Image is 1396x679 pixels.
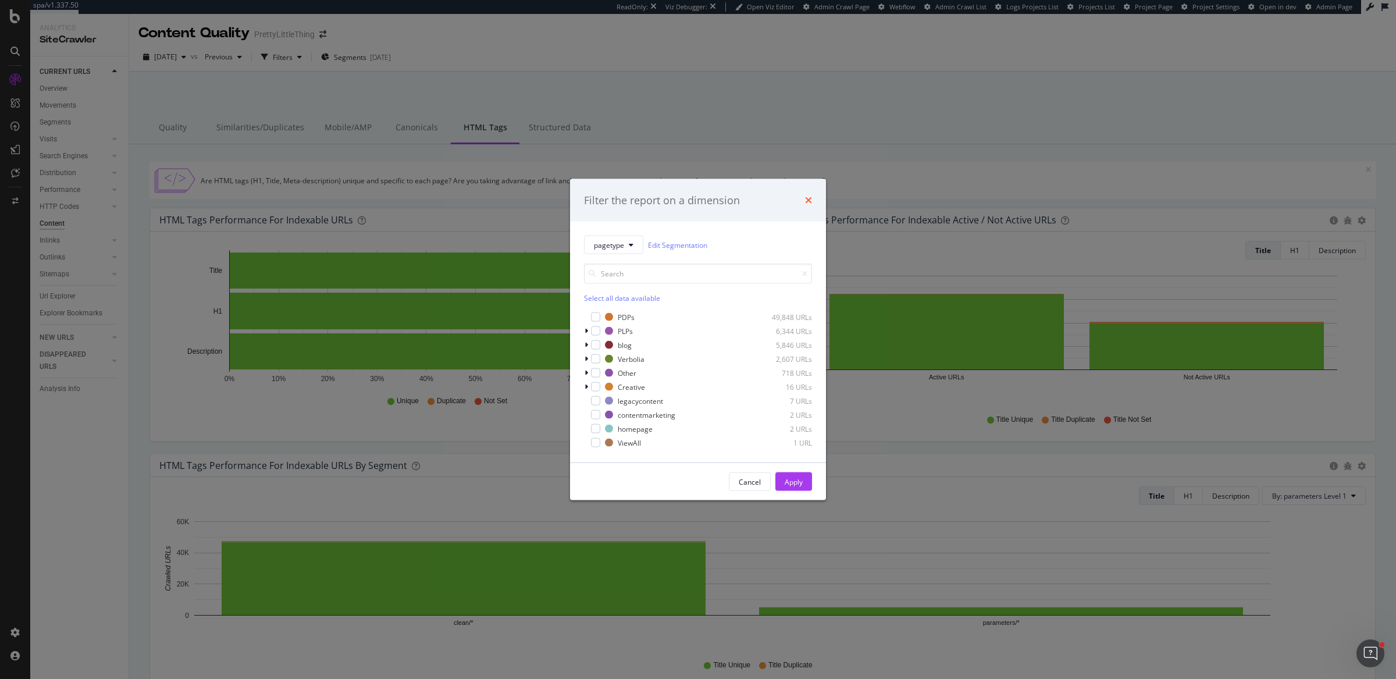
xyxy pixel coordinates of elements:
div: 2 URLs [755,410,812,420]
div: 5,846 URLs [755,340,812,350]
button: Apply [775,472,812,491]
div: ViewAll [618,438,641,447]
div: 16 URLs [755,382,812,392]
div: Other [618,368,636,378]
div: homepage [618,424,653,433]
div: legacycontent [618,396,663,406]
div: 1 URL [755,438,812,447]
div: PDPs [618,312,635,322]
div: times [805,193,812,208]
div: Filter the report on a dimension [584,193,740,208]
div: Apply [785,477,803,486]
div: PLPs [618,326,633,336]
input: Search [584,264,812,284]
div: blog [618,340,632,350]
div: 718 URLs [755,368,812,378]
div: 49,848 URLs [755,312,812,322]
div: 2,607 URLs [755,354,812,364]
button: pagetype [584,236,643,254]
div: modal [570,179,826,500]
div: 6,344 URLs [755,326,812,336]
a: Edit Segmentation [648,239,707,251]
div: Select all data available [584,293,812,303]
div: 7 URLs [755,396,812,406]
div: Verbolia [618,354,644,364]
iframe: Intercom live chat [1356,639,1384,667]
div: 2 URLs [755,424,812,433]
span: pagetype [594,240,624,250]
div: contentmarketing [618,410,675,420]
button: Cancel [729,472,771,491]
div: Cancel [739,477,761,486]
div: Creative [618,382,645,392]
